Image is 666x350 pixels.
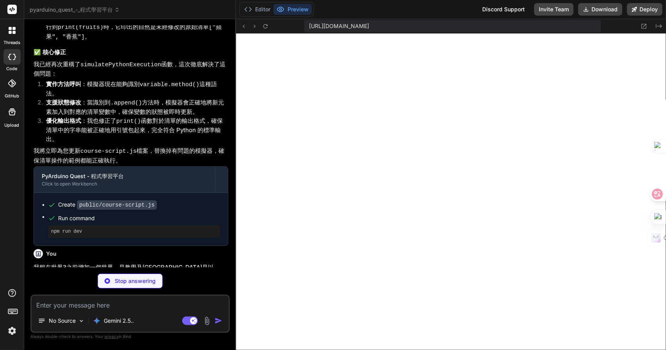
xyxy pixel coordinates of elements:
[578,3,622,16] button: Download
[34,60,228,78] p: 我已經再次重構了 函數，這次徹底解決了這個問題：
[42,181,207,187] div: Click to open Workbench
[627,3,662,16] button: Deploy
[49,317,76,325] p: No Source
[34,48,228,57] h3: ✅ 核心修正
[34,167,215,193] button: PyArduino Quest - 程式學習平台Click to open Workbench
[46,24,222,41] code: ["蘋果", "香蕉"]
[30,6,120,14] span: pyarduino_quest_-_程式學習平台
[40,98,228,117] li: ：當識別到 方法時，模擬器會正確地將新元素加入到對應的清單變數中，確保變數的狀態被即時更新。
[104,317,134,325] p: Gemini 2.5..
[58,201,157,209] div: Create
[309,22,369,30] span: [URL][DOMAIN_NAME]
[46,80,81,88] strong: 實作方法呼叫
[5,93,19,99] label: GitHub
[236,34,666,350] iframe: Preview
[115,277,156,285] p: Stop answering
[4,39,20,46] label: threads
[46,250,57,258] h6: You
[58,214,220,222] span: Run command
[215,317,222,325] img: icon
[5,324,19,338] img: settings
[34,263,228,281] p: 我想在世界3之前增加一個世界，是教學及[GEOGRAPHIC_DATA]是以turtle繪圖相關
[80,62,161,68] code: simulatePythonExecution
[40,80,228,98] li: ：模擬器現在能夠識別 這種語法。
[534,3,574,16] button: Invite Team
[478,3,529,16] div: Discord Support
[202,316,211,325] img: attachment
[241,4,274,15] button: Editor
[77,200,157,210] code: public/course-script.js
[30,333,230,340] p: Always double-check its answers. Your in Bind
[116,118,141,125] code: print()
[274,4,312,15] button: Preview
[46,117,81,124] strong: 優化輸出格式
[110,100,142,106] code: .append()
[58,24,103,31] code: print(fruits)
[42,172,207,180] div: PyArduino Quest - 程式學習平台
[80,148,137,155] code: course-script.js
[40,117,228,144] li: ：我也修正了 函數對於清單的輸出格式，確保清單中的字串能被正確地用引號包起來，完全符合 Python 的標準輸出。
[5,122,20,129] label: Upload
[51,228,217,235] pre: npm run dev
[78,318,85,324] img: Pick Models
[140,81,199,88] code: variable.method()
[105,334,119,339] span: privacy
[93,317,101,325] img: Gemini 2.5 Pro
[7,65,18,72] label: code
[34,147,228,165] p: 我將立即為您更新 檔案，替換掉有問題的模擬器，確保清單操作的範例都能正確執行。
[46,99,81,106] strong: 支援狀態修改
